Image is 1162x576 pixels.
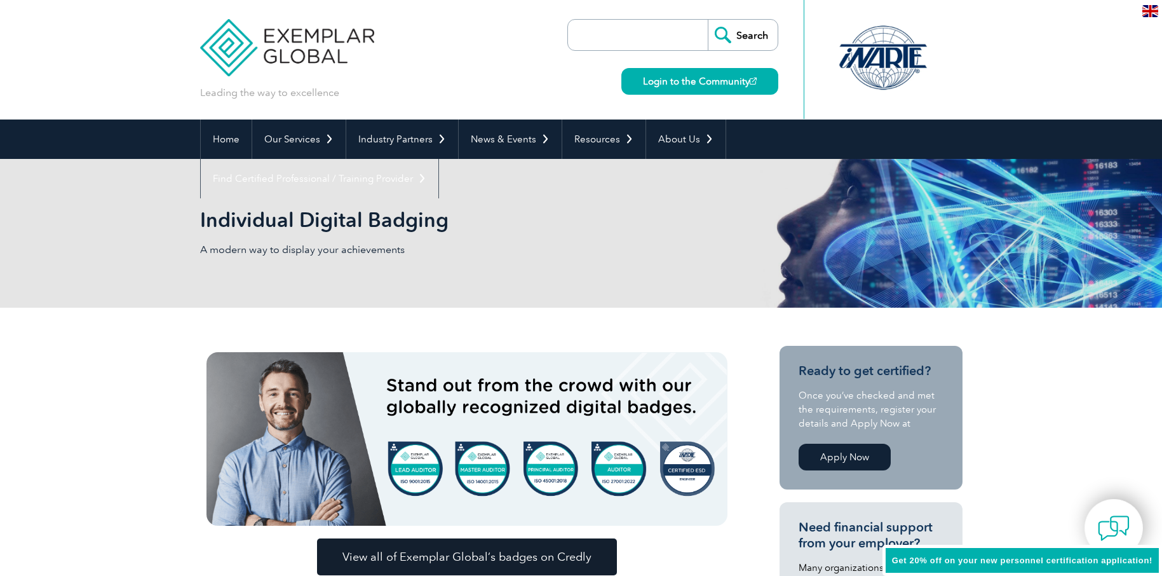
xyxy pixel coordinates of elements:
span: Get 20% off on your new personnel certification application! [892,556,1152,565]
a: Resources [562,120,645,159]
h2: Individual Digital Badging [200,210,734,230]
input: Search [708,20,778,50]
img: open_square.png [750,78,757,85]
img: contact-chat.png [1098,512,1130,544]
a: Apply Now [799,444,891,470]
a: Home [201,120,252,159]
a: Find Certified Professional / Training Provider [201,159,438,198]
a: Industry Partners [346,120,458,159]
img: en [1142,5,1158,17]
h3: Need financial support from your employer? [799,519,943,551]
a: About Us [646,120,726,159]
h3: Ready to get certified? [799,363,943,379]
span: View all of Exemplar Global’s badges on Credly [342,551,591,563]
img: badges [206,352,727,526]
a: Our Services [252,120,346,159]
p: A modern way to display your achievements [200,243,581,257]
a: Login to the Community [621,68,778,95]
a: View all of Exemplar Global’s badges on Credly [317,538,617,575]
p: Once you’ve checked and met the requirements, register your details and Apply Now at [799,388,943,430]
p: Leading the way to excellence [200,86,339,100]
a: News & Events [459,120,562,159]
